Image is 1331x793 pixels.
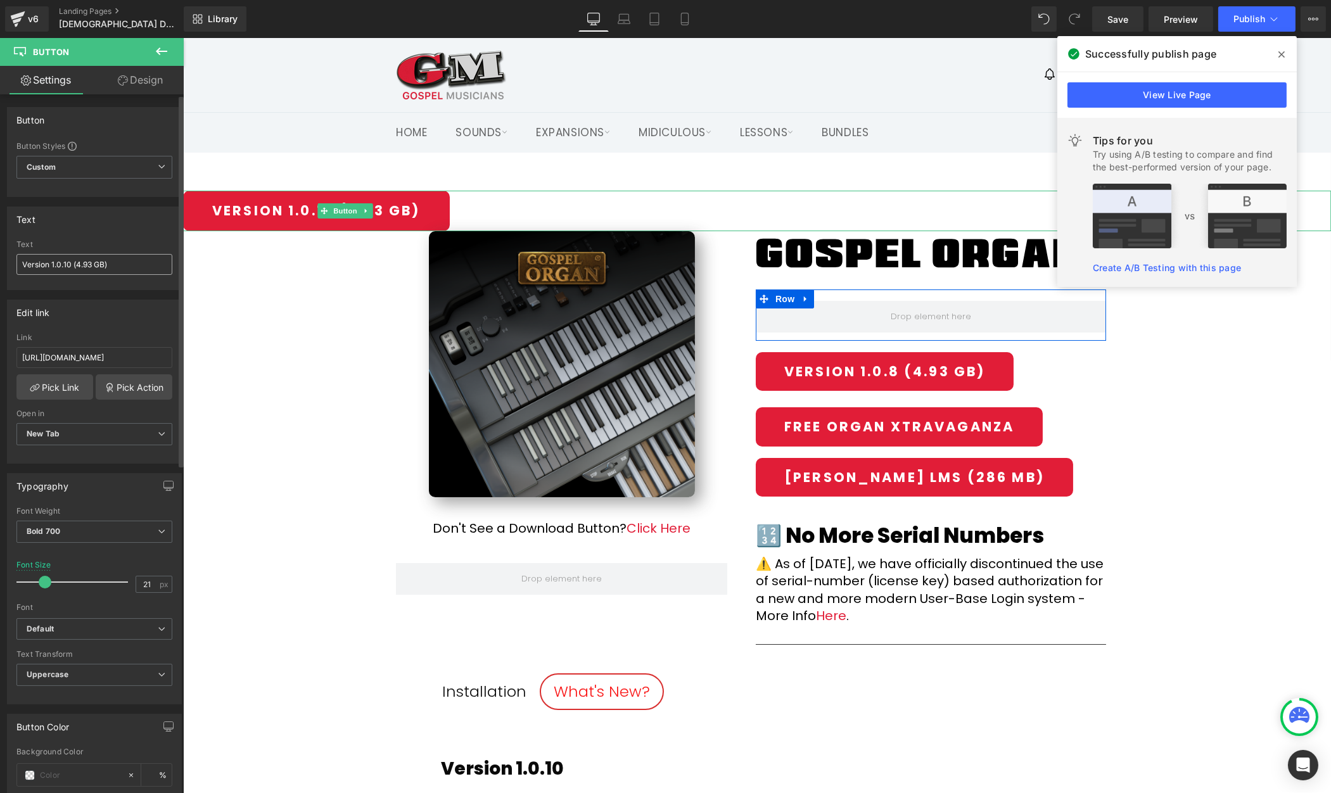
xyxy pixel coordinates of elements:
a: [PERSON_NAME] LMS (286 MB) [573,420,890,459]
input: Color [40,768,121,782]
h1: 🔢 No More Serial Numbers [573,485,923,511]
img: Gospel Organ® Virtual Instrument [246,193,512,459]
div: Background Color [16,747,172,756]
a: Account [886,75,941,115]
a: Pick Link [16,374,93,400]
img: tip.png [1093,184,1287,248]
div: Tips for you [1093,133,1287,148]
button: Redo [1062,6,1087,32]
a: Lessons [544,75,623,115]
a: Click Here [443,481,507,499]
div: Text [16,240,172,249]
a: Home [200,75,257,115]
span: Save [1107,13,1128,26]
a: Expansions [340,75,440,115]
span: Button [148,165,177,181]
img: light.svg [1067,133,1083,148]
div: Button Color [16,714,69,732]
span: FREE Organ Xtravaganza [601,379,831,399]
a: Bundles [626,75,698,115]
div: Edit link [16,300,50,318]
span: Version 1.0.8 (4.93 GB) [601,324,802,344]
span: Preview [1164,13,1198,26]
b: Bold 700 [27,526,60,536]
div: Typography [16,474,68,492]
span: Button [33,47,69,57]
img: Gospel Musicians [213,13,324,61]
p: Don't See a Download Button? [203,482,554,500]
div: Try using A/B testing to compare and find the best-performed version of your page. [1093,148,1287,174]
div: Button [16,108,44,125]
a: v6 [5,6,49,32]
div: Font Weight [16,507,172,516]
li: Updated New User-Base Login bug fixes. [272,754,932,777]
a: Expand / Collapse [176,165,189,181]
a: Desktop [578,6,609,32]
a: New Library [184,6,246,32]
a: View Live Page [1067,82,1287,108]
div: Button Styles [16,141,172,151]
div: Text Transform [16,650,172,659]
b: Uppercase [27,669,68,679]
a: Preview [1149,6,1213,32]
b: ⚠️ As of [DATE], we have officially discontinued the use of serial-number (license key) based aut... [573,517,920,587]
div: v6 [25,11,41,27]
span: Successfully publish page [1085,46,1216,61]
div: Installation [259,642,343,666]
a: Here [633,569,663,587]
a: Tablet [639,6,670,32]
a: Laptop [609,6,639,32]
b: New Tab [27,429,60,438]
i: Default [27,624,54,635]
span: [PERSON_NAME] LMS (286 MB) [601,429,862,450]
span: px [160,580,170,588]
div: Open in [16,409,172,418]
span: [DEMOGRAPHIC_DATA] DOWNLOAD [59,19,181,29]
a: Sounds [260,75,337,115]
div: Open Intercom Messenger [1288,750,1318,780]
a: Expand / Collapse [615,251,631,270]
span: Row [589,251,615,270]
a: Design [94,66,186,94]
input: https://your-shop.myshopify.com [16,347,172,368]
div: % [141,764,172,786]
button: Publish [1218,6,1296,32]
button: Undo [1031,6,1057,32]
button: More [1301,6,1326,32]
a: Landing Pages [59,6,205,16]
div: Link [16,333,172,342]
a: Version 1.0.8 (4.93 GB) [573,314,831,353]
a: Pick Action [96,374,172,400]
div: Font [16,603,172,612]
div: Version 1.0.10 [258,718,932,744]
span: Publish [1233,14,1265,24]
div: Font Size [16,561,51,569]
a: MIDIculous [443,75,541,115]
a: Mobile [670,6,700,32]
a: FREE Organ Xtravaganza [573,369,860,409]
div: Text [16,207,35,225]
b: Custom [27,162,56,173]
a: Create A/B Testing with this page [1093,262,1241,273]
div: What's New? [371,642,467,666]
span: Library [208,13,238,25]
span: Version 1.0.10 (4.93 GB) [29,163,238,183]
